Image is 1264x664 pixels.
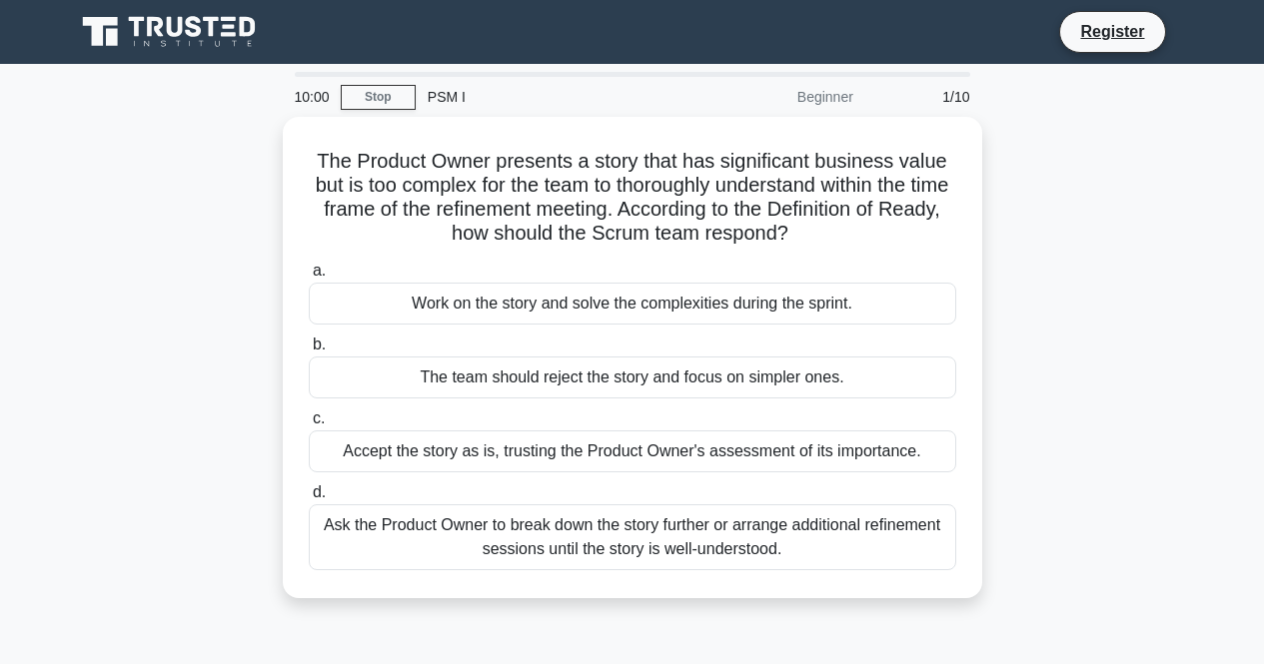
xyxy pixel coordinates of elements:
span: d. [313,483,326,500]
div: Accept the story as is, trusting the Product Owner's assessment of its importance. [309,430,956,472]
span: b. [313,335,326,352]
div: 1/10 [865,77,982,117]
div: Work on the story and solve the complexities during the sprint. [309,283,956,325]
a: Stop [341,85,416,110]
span: c. [313,409,325,426]
div: Beginner [690,77,865,117]
div: Ask the Product Owner to break down the story further or arrange additional refinement sessions u... [309,504,956,570]
div: The team should reject the story and focus on simpler ones. [309,356,956,398]
h5: The Product Owner presents a story that has significant business value but is too complex for the... [307,149,958,247]
div: 10:00 [283,77,341,117]
div: PSM I [416,77,690,117]
a: Register [1068,19,1156,44]
span: a. [313,262,326,279]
